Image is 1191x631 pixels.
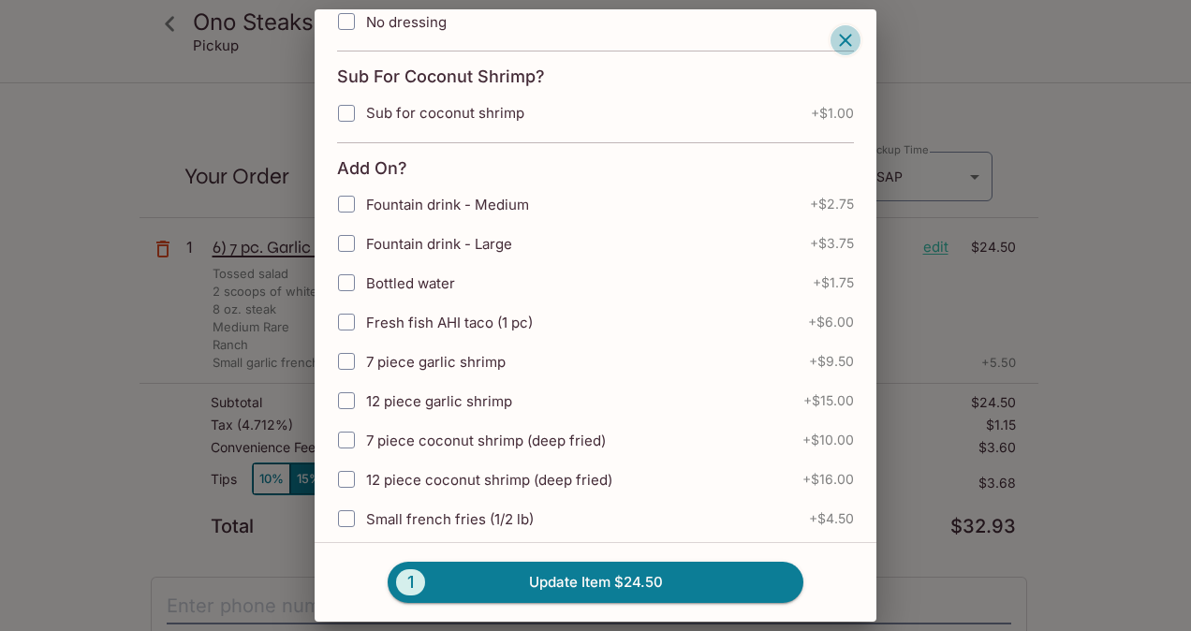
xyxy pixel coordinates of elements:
[366,235,512,253] span: Fountain drink - Large
[366,353,506,371] span: 7 piece garlic shrimp
[366,13,447,31] span: No dressing
[808,315,854,330] span: + $6.00
[366,392,512,410] span: 12 piece garlic shrimp
[396,569,425,595] span: 1
[388,562,803,603] button: 1Update Item $24.50
[366,196,529,213] span: Fountain drink - Medium
[802,433,854,448] span: + $10.00
[366,432,606,449] span: 7 piece coconut shrimp (deep fried)
[811,106,854,121] span: + $1.00
[337,66,545,87] h4: Sub For Coconut Shrimp?
[337,158,407,179] h4: Add On?
[813,275,854,290] span: + $1.75
[366,510,534,528] span: Small french fries (1/2 lb)
[809,511,854,526] span: + $4.50
[810,236,854,251] span: + $3.75
[810,197,854,212] span: + $2.75
[809,354,854,369] span: + $9.50
[802,472,854,487] span: + $16.00
[366,104,524,122] span: Sub for coconut shrimp
[366,274,455,292] span: Bottled water
[366,314,533,331] span: Fresh fish AHI taco (1 pc)
[803,393,854,408] span: + $15.00
[366,471,612,489] span: 12 piece coconut shrimp (deep fried)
